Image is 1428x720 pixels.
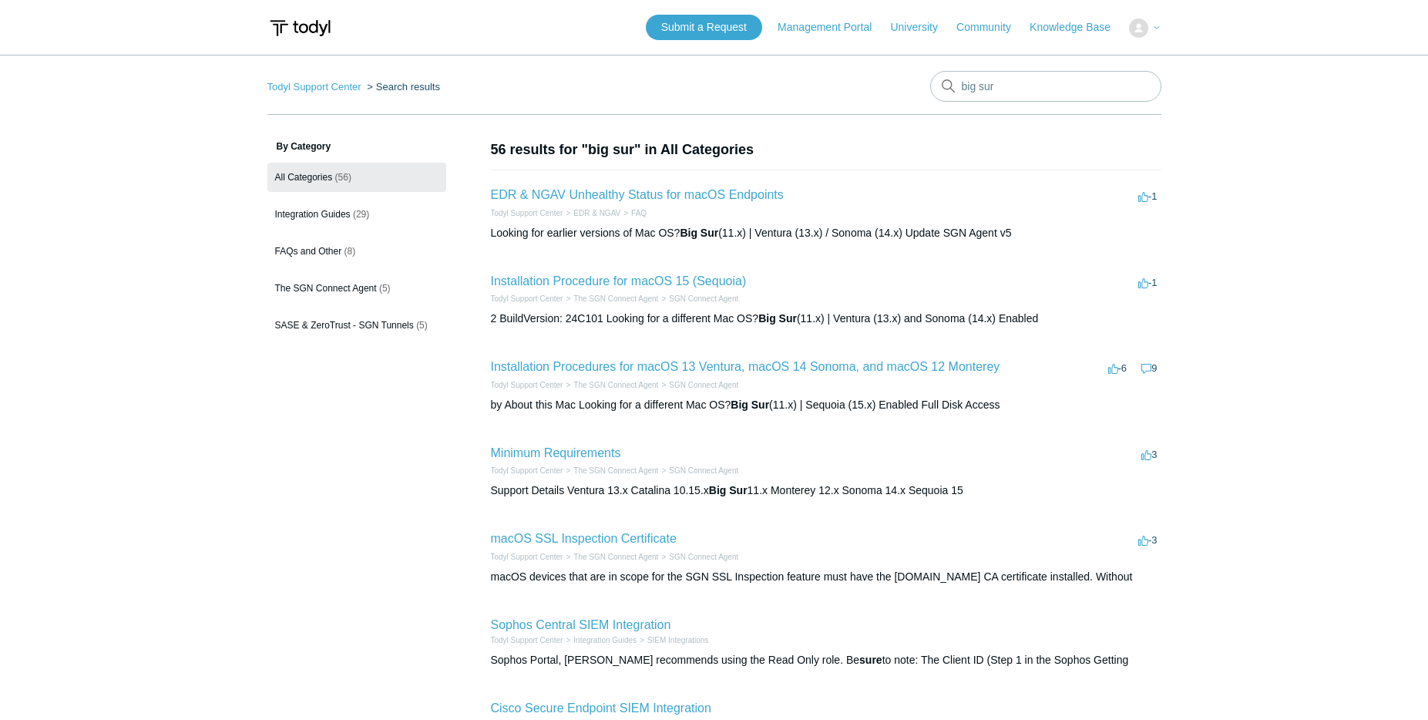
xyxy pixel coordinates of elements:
a: Installation Procedures for macOS 13 Ventura, macOS 14 Sonoma, and macOS 12 Monterey [491,360,1000,373]
a: SGN Connect Agent [669,466,738,475]
li: SGN Connect Agent [658,379,738,391]
a: Todyl Support Center [491,209,563,217]
li: SGN Connect Agent [658,551,738,563]
li: The SGN Connect Agent [563,379,658,391]
a: Integration Guides (29) [267,200,446,229]
a: EDR & NGAV Unhealthy Status for macOS Endpoints [491,188,784,201]
em: Big Sur [680,227,718,239]
a: SGN Connect Agent [669,553,738,561]
span: 3 [1141,449,1157,460]
span: (5) [379,283,391,294]
input: Search [930,71,1161,102]
li: Todyl Support Center [267,81,365,93]
a: Todyl Support Center [267,81,361,93]
em: Big Sur [731,399,769,411]
a: Todyl Support Center [491,381,563,389]
a: Integration Guides [573,636,637,644]
a: Minimum Requirements [491,446,621,459]
a: SASE & ZeroTrust - SGN Tunnels (5) [267,311,446,340]
em: Big Sur [709,484,748,496]
li: The SGN Connect Agent [563,465,658,476]
span: All Categories [275,172,333,183]
li: Integration Guides [563,634,637,646]
a: Knowledge Base [1030,19,1126,35]
div: by About this Mac Looking for a different Mac OS? (11.x) | Sequoia (15.x) Enabled Full Disk Access [491,397,1161,413]
a: SGN Connect Agent [669,294,738,303]
a: Community [956,19,1026,35]
div: Looking for earlier versions of Mac OS? (11.x) | Ventura (13.x) / Sonoma (14.x) Update SGN Agent v5 [491,225,1161,241]
a: EDR & NGAV [573,209,620,217]
a: University [890,19,953,35]
span: FAQs and Other [275,246,342,257]
li: SGN Connect Agent [658,465,738,476]
li: Todyl Support Center [491,293,563,304]
li: Todyl Support Center [491,634,563,646]
a: The SGN Connect Agent [573,553,658,561]
a: SGN Connect Agent [669,381,738,389]
span: (29) [353,209,369,220]
li: Todyl Support Center [491,379,563,391]
a: FAQ [631,209,647,217]
div: macOS devices that are in scope for the SGN SSL Inspection feature must have the [DOMAIN_NAME] CA... [491,569,1161,585]
em: sure [859,654,882,666]
a: Installation Procedure for macOS 15 (Sequoia) [491,274,747,288]
a: Todyl Support Center [491,294,563,303]
li: EDR & NGAV [563,207,620,219]
li: The SGN Connect Agent [563,551,658,563]
li: SIEM Integrations [637,634,708,646]
a: The SGN Connect Agent (5) [267,274,446,303]
a: The SGN Connect Agent [573,466,658,475]
a: Todyl Support Center [491,466,563,475]
span: (5) [416,320,428,331]
a: Management Portal [778,19,887,35]
span: (8) [344,246,356,257]
span: The SGN Connect Agent [275,283,377,294]
a: Sophos Central SIEM Integration [491,618,671,631]
a: All Categories (56) [267,163,446,192]
li: Todyl Support Center [491,465,563,476]
div: Sophos Portal, [PERSON_NAME] recommends using the Read Only role. Be to note: The Client ID (Step... [491,652,1161,668]
a: macOS SSL Inspection Certificate [491,532,677,545]
span: -6 [1108,362,1127,374]
span: -3 [1138,534,1158,546]
a: Todyl Support Center [491,553,563,561]
li: FAQ [620,207,647,219]
span: SASE & ZeroTrust - SGN Tunnels [275,320,414,331]
a: Submit a Request [646,15,762,40]
span: (56) [335,172,351,183]
span: -1 [1138,277,1158,288]
div: Support Details Ventura 13.x Catalina 10.15.x 11.x Monterey 12.x Sonoma 14.x Sequoia 15 [491,483,1161,499]
li: The SGN Connect Agent [563,293,658,304]
em: Big Sur [758,312,797,325]
h1: 56 results for "big sur" in All Categories [491,140,1161,160]
a: The SGN Connect Agent [573,294,658,303]
li: Todyl Support Center [491,551,563,563]
span: Integration Guides [275,209,351,220]
a: FAQs and Other (8) [267,237,446,266]
a: SIEM Integrations [647,636,708,644]
span: -1 [1138,190,1158,202]
li: Search results [364,81,440,93]
span: 9 [1141,362,1157,374]
li: SGN Connect Agent [658,293,738,304]
div: 2 BuildVersion: 24C101 Looking for a different Mac OS? (11.x) | Ventura (13.x) and Sonoma (14.x) ... [491,311,1161,327]
a: The SGN Connect Agent [573,381,658,389]
a: Cisco Secure Endpoint SIEM Integration [491,701,711,715]
li: Todyl Support Center [491,207,563,219]
img: Todyl Support Center Help Center home page [267,14,333,42]
h3: By Category [267,140,446,153]
a: Todyl Support Center [491,636,563,644]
